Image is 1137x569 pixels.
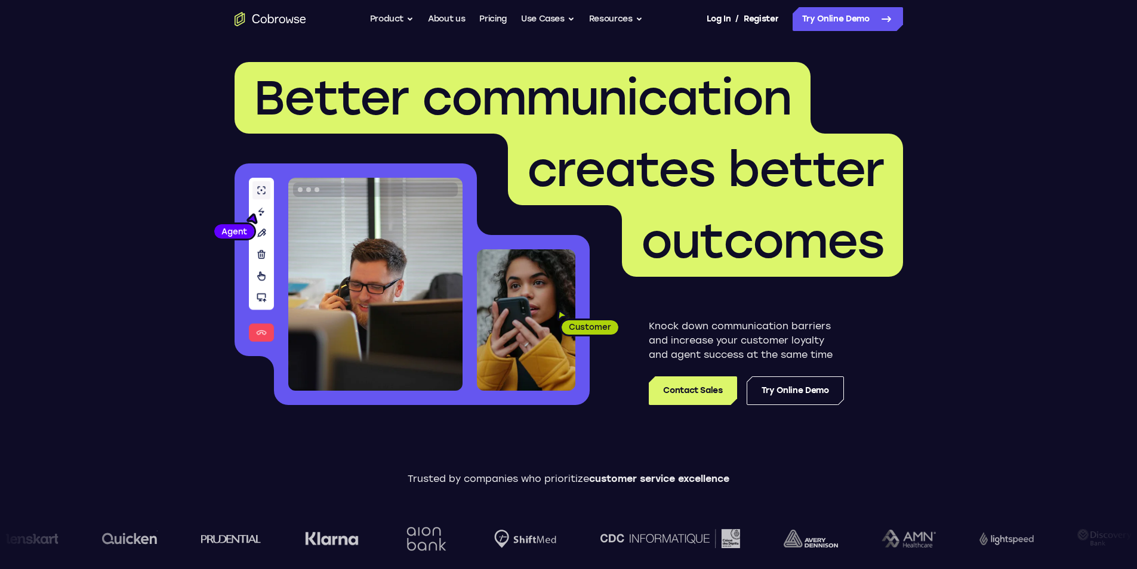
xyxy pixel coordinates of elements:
img: CDC Informatique [600,529,740,548]
a: Go to the home page [235,12,306,26]
img: Aion Bank [402,515,451,563]
a: Register [744,7,778,31]
span: outcomes [641,212,884,270]
img: Klarna [305,531,359,546]
button: Product [370,7,414,31]
img: A customer holding their phone [477,249,575,391]
a: Log In [707,7,731,31]
img: A customer support agent talking on the phone [288,178,463,391]
img: avery-dennison [784,530,838,548]
button: Resources [589,7,643,31]
span: / [735,12,739,26]
a: Pricing [479,7,507,31]
img: AMN Healthcare [882,530,936,548]
span: customer service excellence [589,473,729,484]
a: About us [428,7,465,31]
img: Shiftmed [494,530,556,548]
span: Better communication [254,69,791,126]
a: Contact Sales [649,376,737,405]
button: Use Cases [521,7,575,31]
img: prudential [201,534,261,543]
span: creates better [527,141,884,198]
a: Try Online Demo [747,376,844,405]
p: Knock down communication barriers and increase your customer loyalty and agent success at the sam... [649,319,844,362]
a: Try Online Demo [793,7,903,31]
